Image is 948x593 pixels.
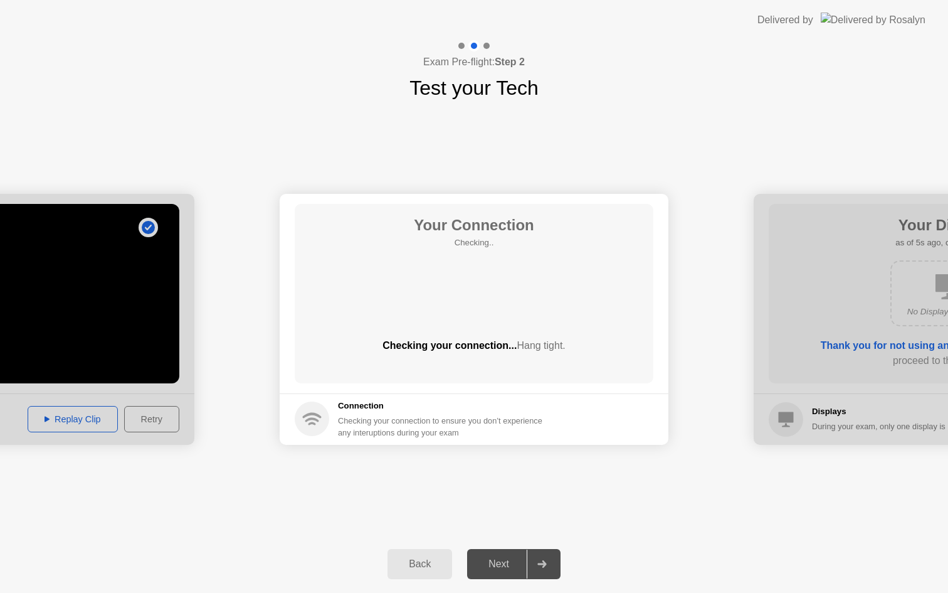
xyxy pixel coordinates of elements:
[338,400,550,412] h5: Connection
[391,558,448,570] div: Back
[821,13,925,27] img: Delivered by Rosalyn
[467,549,561,579] button: Next
[471,558,527,570] div: Next
[387,549,452,579] button: Back
[414,214,534,237] h1: Your Connection
[338,415,550,439] div: Checking your connection to ensure you don’t experience any interuptions during your exam
[295,338,653,353] div: Checking your connection...
[409,73,539,103] h1: Test your Tech
[757,13,813,28] div: Delivered by
[495,56,525,67] b: Step 2
[517,340,565,351] span: Hang tight.
[423,55,525,70] h4: Exam Pre-flight:
[414,237,534,249] h5: Checking..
